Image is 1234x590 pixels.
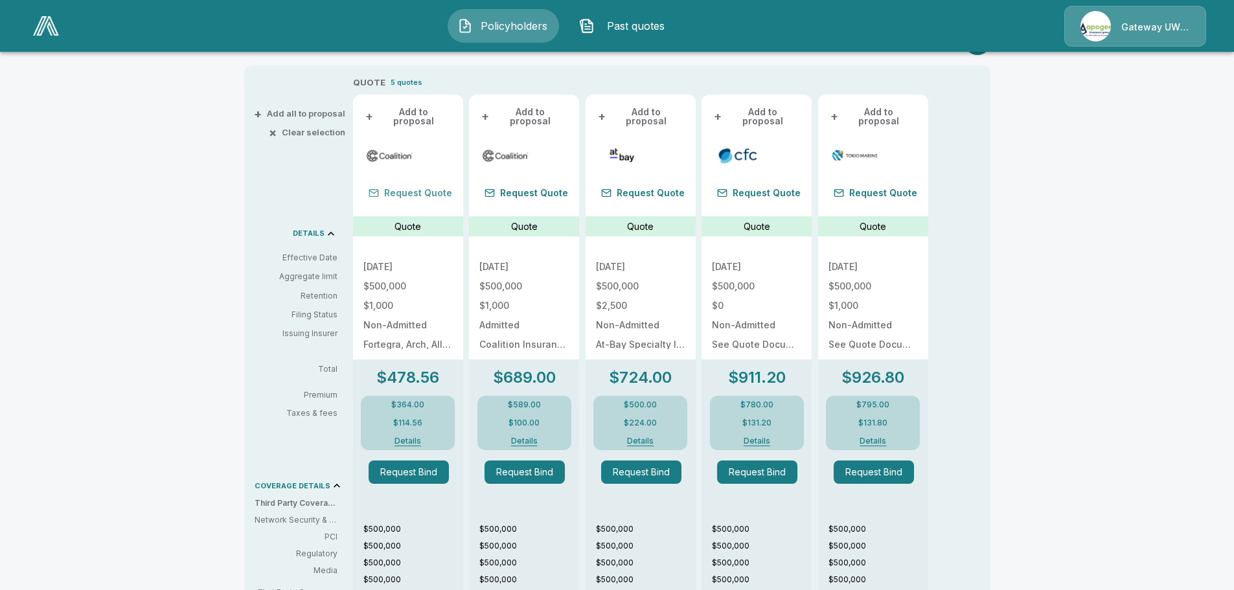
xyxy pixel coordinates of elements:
p: QUOTE [353,76,385,89]
button: +Add to proposal [712,105,801,128]
p: COVERAGE DETAILS [255,482,330,490]
img: coalitioncyberadmitted [482,146,529,165]
p: Coalition Insurance Solutions [479,340,569,349]
p: $780.00 [740,401,773,409]
button: +Add all to proposal [257,109,345,118]
p: $500,000 [596,282,685,291]
button: +Add to proposal [363,105,453,128]
p: $500,000 [363,557,463,569]
p: $926.80 [841,370,904,385]
p: Total [255,365,348,373]
span: Request Bind [601,460,691,484]
button: Details [611,437,669,445]
p: $1,000 [479,301,569,310]
span: Request Bind [717,460,806,484]
span: Request Bind [369,460,458,484]
p: Effective Date [255,252,337,264]
p: [DATE] [596,262,685,271]
p: Issuing Insurer [255,328,337,339]
p: $0 [712,301,801,310]
p: $500,000 [596,540,696,552]
p: $500,000 [828,523,928,535]
p: DETAILS [293,230,325,237]
img: atbaycybersurplus [599,146,646,165]
button: Details [379,437,437,445]
p: Media: When your content triggers legal action against you (e.g. - libel, plagiarism) [255,565,337,576]
p: $478.56 [376,370,439,385]
button: Request Bind [717,460,797,484]
p: [DATE] [363,262,453,271]
p: [DATE] [479,262,569,271]
button: +Add to proposal [828,105,918,128]
p: $500,000 [479,282,569,291]
p: $500,000 [363,523,463,535]
button: +Add to proposal [596,105,685,128]
a: Past quotes IconPast quotes [569,9,681,43]
p: $114.56 [393,419,422,427]
p: $131.20 [742,419,771,427]
p: $364.00 [391,401,424,409]
p: $500,000 [828,540,928,552]
img: cfccyber [714,146,762,165]
p: Retention [255,290,337,302]
p: $795.00 [856,401,889,409]
p: $500,000 [596,523,696,535]
p: Aggregate limit [255,271,337,282]
p: Non-Admitted [828,321,918,330]
p: $500,000 [712,282,801,291]
span: + [598,112,606,121]
button: Request Quote [479,184,573,202]
p: $500.00 [624,401,657,409]
p: $2,500 [596,301,685,310]
p: $500,000 [596,557,696,569]
p: Non-Admitted [363,321,453,330]
span: × [269,128,277,137]
p: $500,000 [712,540,812,552]
button: Details [844,437,902,445]
p: 5 quotes [391,77,422,88]
p: $500,000 [479,523,579,535]
button: Request Bind [369,460,449,484]
span: Policyholders [478,18,549,34]
p: $500,000 [712,523,812,535]
p: $100.00 [508,419,540,427]
p: $224.00 [624,419,657,427]
a: Policyholders IconPolicyholders [448,9,559,43]
img: Past quotes Icon [579,18,595,34]
p: See Quote Document [712,340,801,349]
img: tmhcccyber [831,146,878,165]
button: Request Quote [828,184,922,202]
p: Quote [394,220,421,233]
p: $724.00 [609,370,672,385]
span: Request Bind [834,460,923,484]
p: See Quote Document [828,340,918,349]
p: Fortegra, Arch, Allianz, Aspen, Vantage [363,340,453,349]
button: Request Bind [601,460,681,484]
button: Request Bind [485,460,565,484]
p: Quote [860,220,886,233]
span: + [365,112,373,121]
span: Past quotes [600,18,671,34]
p: $500,000 [479,557,579,569]
button: ×Clear selection [271,128,345,137]
p: $500,000 [712,557,812,569]
p: Quote [744,220,770,233]
p: $911.20 [728,370,786,385]
span: + [830,112,838,121]
p: $500,000 [479,574,579,585]
button: Request Quote [596,184,690,202]
p: [DATE] [828,262,918,271]
button: Request Quote [712,184,806,202]
p: At-Bay Specialty Insurance Company [596,340,685,349]
p: Network Security & Privacy Liability: Third party liability costs [255,514,337,526]
p: $500,000 [828,574,928,585]
p: Regulatory: In case you're fined by regulators (e.g., for breaching consumer privacy) [255,548,337,560]
img: coalitioncyber [366,146,413,165]
p: Third Party Coverage [255,497,348,509]
img: AA Logo [33,16,59,36]
button: Request Quote [363,184,457,202]
p: $500,000 [363,574,463,585]
p: $589.00 [508,401,541,409]
span: Request Bind [485,460,574,484]
p: $500,000 [828,282,918,291]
